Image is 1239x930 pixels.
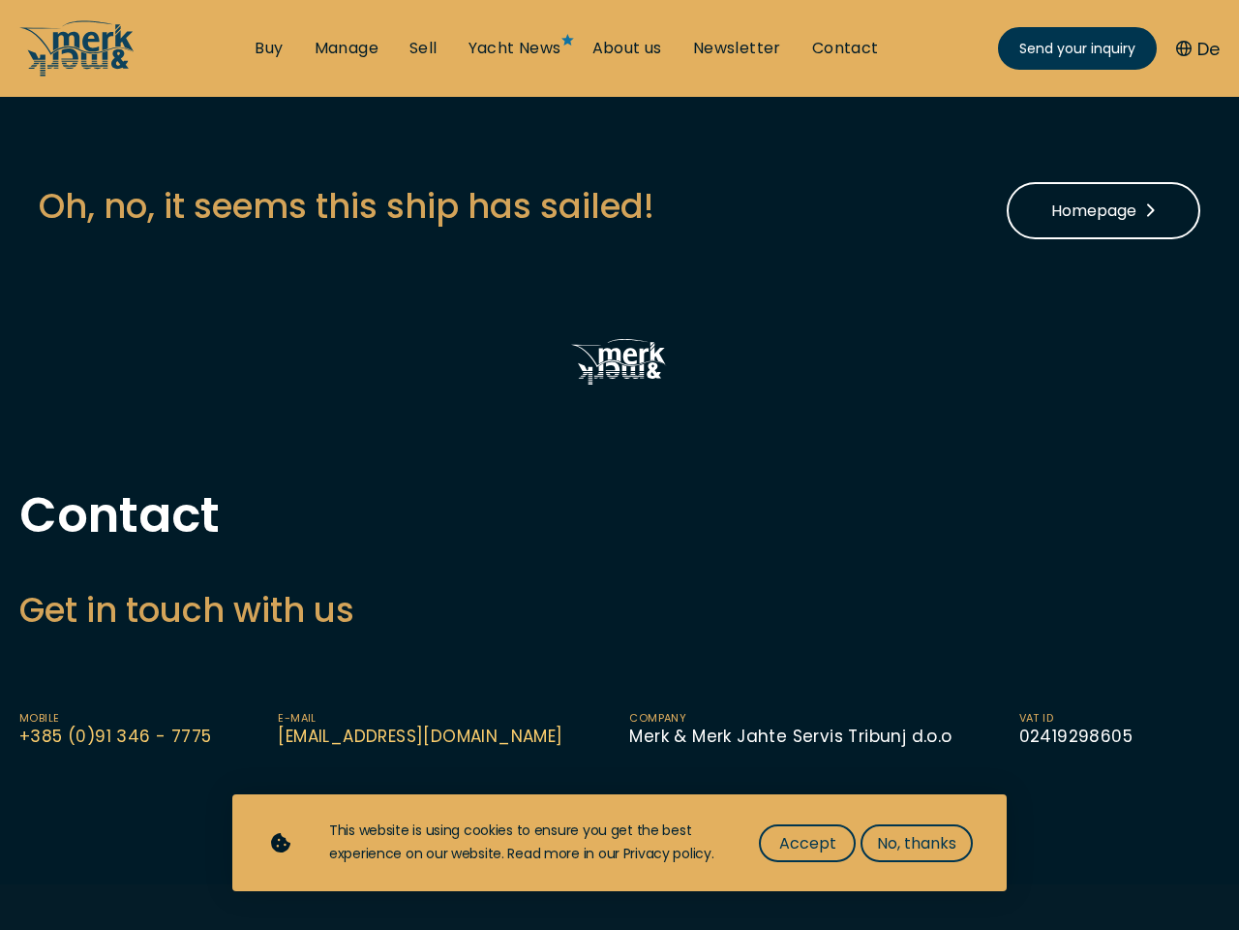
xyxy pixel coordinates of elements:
h1: Contact [19,491,1220,540]
a: Buy [255,38,283,59]
span: Mobile [19,711,211,726]
h3: Oh, no, it seems this ship has sailed! [39,182,654,230]
a: +385 (0)91 346 - 7775 [19,725,211,748]
button: De [1176,36,1220,62]
span: Homepage [1051,199,1156,223]
span: 02419298605 [1019,725,1133,748]
a: Yacht News [468,38,561,59]
button: No, thanks [861,824,973,862]
span: Merk & Merk Jahte Servis Tribunj d.o.o [629,725,952,748]
h3: Get in touch with us [19,586,1220,634]
a: About us [592,38,662,59]
span: Company [629,711,952,726]
a: Newsletter [693,38,781,59]
a: [EMAIL_ADDRESS][DOMAIN_NAME] [278,725,562,748]
span: No, thanks [877,831,956,855]
a: Contact [812,38,879,59]
span: Send your inquiry [1019,39,1135,59]
button: Accept [759,824,856,862]
a: Homepage [1007,182,1200,239]
a: Send your inquiry [998,27,1157,70]
a: Sell [409,38,438,59]
span: VAT ID [1019,711,1133,726]
a: Privacy policy [623,844,711,863]
span: E-mail [278,711,562,726]
span: Accept [779,831,836,855]
div: This website is using cookies to ensure you get the best experience on our website. Read more in ... [329,820,720,866]
a: Manage [315,38,378,59]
